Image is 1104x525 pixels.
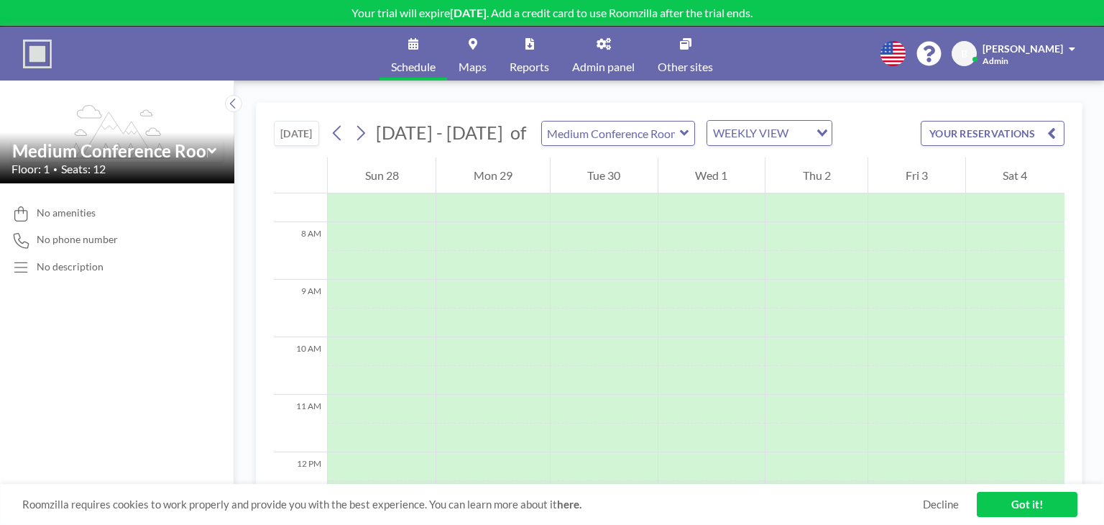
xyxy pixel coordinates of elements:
[274,165,327,222] div: 7 AM
[572,61,635,73] span: Admin panel
[510,122,526,144] span: of
[447,27,498,81] a: Maps
[53,165,57,174] span: •
[646,27,724,81] a: Other sites
[274,395,327,452] div: 11 AM
[551,157,658,193] div: Tue 30
[61,162,106,176] span: Seats: 12
[658,157,765,193] div: Wed 1
[274,280,327,337] div: 9 AM
[22,498,923,511] span: Roomzilla requires cookies to work properly and provide you with the best experience. You can lea...
[707,121,832,145] div: Search for option
[983,55,1008,66] span: Admin
[793,124,808,142] input: Search for option
[274,121,319,146] button: [DATE]
[450,6,487,19] b: [DATE]
[710,124,791,142] span: WEEKLY VIEW
[12,140,208,161] input: Medium Conference Room
[274,337,327,395] div: 10 AM
[379,27,447,81] a: Schedule
[557,498,581,511] a: here.
[459,61,487,73] span: Maps
[436,157,549,193] div: Mon 29
[11,162,50,176] span: Floor: 1
[561,27,646,81] a: Admin panel
[328,157,436,193] div: Sun 28
[37,206,96,219] span: No amenities
[23,40,52,68] img: organization-logo
[510,61,549,73] span: Reports
[658,61,713,73] span: Other sites
[498,27,561,81] a: Reports
[868,157,965,193] div: Fri 3
[391,61,436,73] span: Schedule
[376,122,503,143] span: [DATE] - [DATE]
[923,498,959,511] a: Decline
[274,222,327,280] div: 8 AM
[966,157,1064,193] div: Sat 4
[961,47,967,60] span: B
[274,452,327,510] div: 12 PM
[977,492,1077,517] a: Got it!
[37,233,118,246] span: No phone number
[765,157,868,193] div: Thu 2
[983,42,1063,55] span: [PERSON_NAME]
[37,260,103,273] div: No description
[542,122,680,145] input: Medium Conference Room
[921,121,1064,146] button: YOUR RESERVATIONS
